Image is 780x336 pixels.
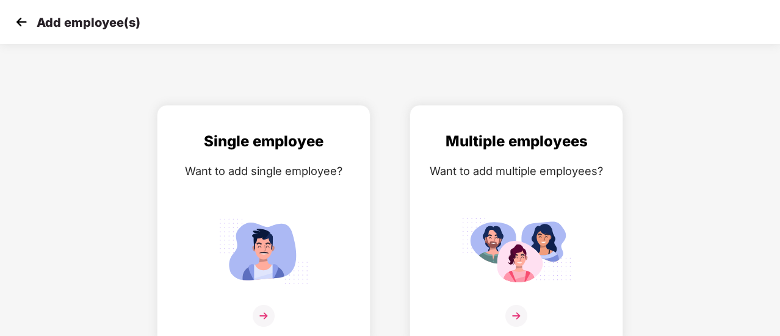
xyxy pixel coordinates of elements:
img: svg+xml;base64,PHN2ZyB4bWxucz0iaHR0cDovL3d3dy53My5vcmcvMjAwMC9zdmciIHdpZHRoPSIzNiIgaGVpZ2h0PSIzNi... [505,305,527,327]
p: Add employee(s) [37,15,140,30]
img: svg+xml;base64,PHN2ZyB4bWxucz0iaHR0cDovL3d3dy53My5vcmcvMjAwMC9zdmciIHdpZHRoPSIzNiIgaGVpZ2h0PSIzNi... [253,305,275,327]
div: Want to add single employee? [170,162,358,180]
img: svg+xml;base64,PHN2ZyB4bWxucz0iaHR0cDovL3d3dy53My5vcmcvMjAwMC9zdmciIHdpZHRoPSIzMCIgaGVpZ2h0PSIzMC... [12,13,31,31]
div: Multiple employees [422,130,610,153]
img: svg+xml;base64,PHN2ZyB4bWxucz0iaHR0cDovL3d3dy53My5vcmcvMjAwMC9zdmciIGlkPSJNdWx0aXBsZV9lbXBsb3llZS... [461,213,571,289]
div: Single employee [170,130,358,153]
div: Want to add multiple employees? [422,162,610,180]
img: svg+xml;base64,PHN2ZyB4bWxucz0iaHR0cDovL3d3dy53My5vcmcvMjAwMC9zdmciIGlkPSJTaW5nbGVfZW1wbG95ZWUiIH... [209,213,319,289]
